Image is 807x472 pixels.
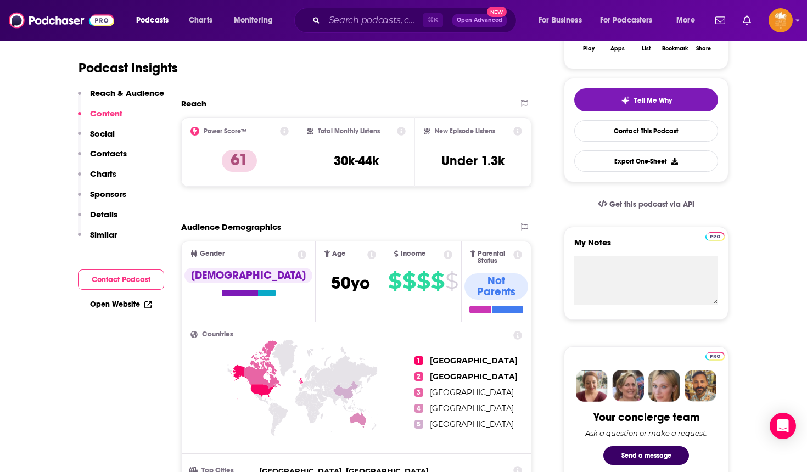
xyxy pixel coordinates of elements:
h3: Under 1.3k [441,153,505,169]
p: Reach & Audience [90,88,164,98]
button: Social [78,128,115,149]
span: [GEOGRAPHIC_DATA] [430,419,514,429]
button: Content [78,108,122,128]
span: Get this podcast via API [609,200,694,209]
span: For Podcasters [600,13,653,28]
h2: Reach [181,98,206,109]
img: Jules Profile [648,370,680,402]
span: Countries [202,331,233,338]
input: Search podcasts, credits, & more... [324,12,423,29]
span: 3 [414,388,423,397]
a: Show notifications dropdown [711,11,730,30]
div: Play [583,46,595,52]
button: Reach & Audience [78,88,164,108]
a: Show notifications dropdown [738,11,755,30]
div: Apps [610,46,625,52]
span: Logged in as ShreveWilliams [769,8,793,32]
span: [GEOGRAPHIC_DATA] [430,387,514,397]
a: Contact This Podcast [574,120,718,142]
span: $ [431,272,444,290]
h3: 30k-44k [334,153,379,169]
a: Open Website [90,300,152,309]
div: Ask a question or make a request. [585,429,707,437]
a: Pro website [705,350,725,361]
a: Get this podcast via API [589,191,703,218]
button: Show profile menu [769,8,793,32]
label: My Notes [574,237,718,256]
span: [GEOGRAPHIC_DATA] [430,372,518,381]
div: List [642,46,651,52]
p: Similar [90,229,117,240]
button: open menu [669,12,709,29]
p: Charts [90,168,116,179]
h2: Audience Demographics [181,222,281,232]
button: open menu [226,12,287,29]
span: More [676,13,695,28]
img: Sydney Profile [576,370,608,402]
p: Details [90,209,117,220]
span: 4 [414,404,423,413]
p: Sponsors [90,189,126,199]
p: 61 [222,150,257,172]
span: Tell Me Why [634,96,672,105]
div: [DEMOGRAPHIC_DATA] [184,268,312,283]
h1: Podcast Insights [79,60,178,76]
h2: Power Score™ [204,127,246,135]
span: 2 [414,372,423,381]
span: $ [445,272,458,290]
p: Contacts [90,148,127,159]
img: Podchaser Pro [705,352,725,361]
img: Jon Profile [685,370,716,402]
span: For Business [539,13,582,28]
span: ⌘ K [423,13,443,27]
a: Charts [182,12,219,29]
span: Charts [189,13,212,28]
div: Share [696,46,711,52]
h2: Total Monthly Listens [318,127,380,135]
button: open menu [593,12,669,29]
span: $ [417,272,430,290]
span: 5 [414,420,423,429]
span: [GEOGRAPHIC_DATA] [430,356,518,366]
img: tell me why sparkle [621,96,630,105]
div: Bookmark [662,46,688,52]
img: Podchaser - Follow, Share and Rate Podcasts [9,10,114,31]
span: Monitoring [234,13,273,28]
button: open menu [531,12,596,29]
h2: New Episode Listens [435,127,495,135]
button: Send a message [603,446,689,465]
span: Open Advanced [457,18,502,23]
span: Gender [200,250,225,257]
button: Details [78,209,117,229]
div: Your concierge team [593,411,699,424]
button: Contact Podcast [78,269,164,290]
span: [GEOGRAPHIC_DATA] [430,403,514,413]
span: New [487,7,507,17]
div: Open Intercom Messenger [770,413,796,439]
button: Export One-Sheet [574,150,718,172]
span: Parental Status [478,250,511,265]
button: Open AdvancedNew [452,14,507,27]
button: Charts [78,168,116,189]
p: Content [90,108,122,119]
img: Barbara Profile [612,370,644,402]
a: Pro website [705,231,725,241]
button: tell me why sparkleTell Me Why [574,88,718,111]
span: $ [402,272,416,290]
span: $ [388,272,401,290]
img: Podchaser Pro [705,232,725,241]
span: Podcasts [136,13,169,28]
img: User Profile [769,8,793,32]
button: open menu [128,12,183,29]
button: Contacts [78,148,127,168]
div: Not Parents [464,273,528,300]
span: Income [401,250,426,257]
p: Social [90,128,115,139]
span: 50 yo [331,272,370,294]
button: Similar [78,229,117,250]
div: Search podcasts, credits, & more... [305,8,527,33]
span: 1 [414,356,423,365]
span: Age [332,250,346,257]
button: Sponsors [78,189,126,209]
